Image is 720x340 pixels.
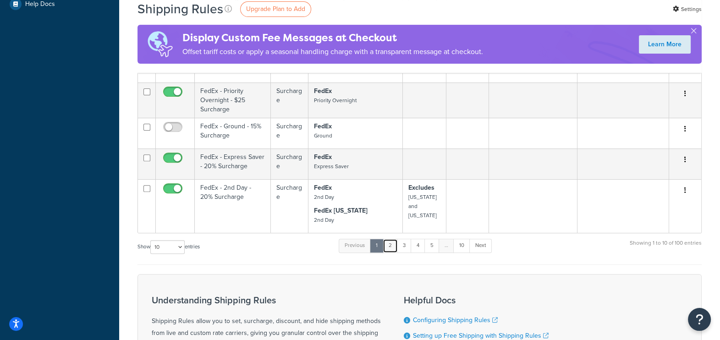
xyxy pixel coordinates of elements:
a: … [439,239,454,252]
small: 2nd Day [314,193,334,201]
td: Surcharge [271,118,308,148]
a: Settings [673,3,702,16]
a: 1 [370,239,384,252]
small: Ground [314,132,332,140]
small: Express Saver [314,162,349,170]
td: FedEx - 2nd Day - 20% Surcharge [195,179,271,233]
a: Next [469,239,492,252]
small: Priority Overnight [314,96,357,104]
a: 5 [424,239,440,252]
strong: FedEx [US_STATE] [314,206,368,215]
small: [US_STATE] and [US_STATE] [408,193,437,219]
td: Surcharge [271,148,308,179]
button: Open Resource Center [688,308,711,331]
a: Learn More [639,35,691,54]
strong: FedEx [314,152,332,162]
h3: Understanding Shipping Rules [152,295,381,305]
span: Help Docs [25,0,55,8]
h4: Display Custom Fee Messages at Checkout [182,30,483,45]
strong: Excludes [408,183,434,192]
a: 2 [383,239,398,252]
strong: FedEx [314,86,332,96]
a: 3 [397,239,412,252]
div: Showing 1 to 10 of 100 entries [630,238,702,258]
strong: FedEx [314,183,332,192]
a: 4 [411,239,425,252]
small: 2nd Day [314,216,334,224]
a: 10 [453,239,470,252]
td: FedEx - Ground - 15% Surcharge [195,118,271,148]
a: Upgrade Plan to Add [240,1,311,17]
select: Showentries [150,240,185,254]
h3: Helpful Docs [404,295,554,305]
td: Surcharge [271,82,308,118]
td: FedEx - Priority Overnight - $25 Surcharge [195,82,271,118]
td: Surcharge [271,179,308,233]
a: Configuring Shipping Rules [413,315,498,325]
strong: FedEx [314,121,332,131]
td: FedEx - Express Saver - 20% Surcharge [195,148,271,179]
p: Offset tariff costs or apply a seasonal handling charge with a transparent message at checkout. [182,45,483,58]
img: duties-banner-06bc72dcb5fe05cb3f9472aba00be2ae8eb53ab6f0d8bb03d382ba314ac3c341.png [137,25,182,64]
span: Upgrade Plan to Add [246,4,305,14]
a: Previous [339,239,371,252]
label: Show entries [137,240,200,254]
